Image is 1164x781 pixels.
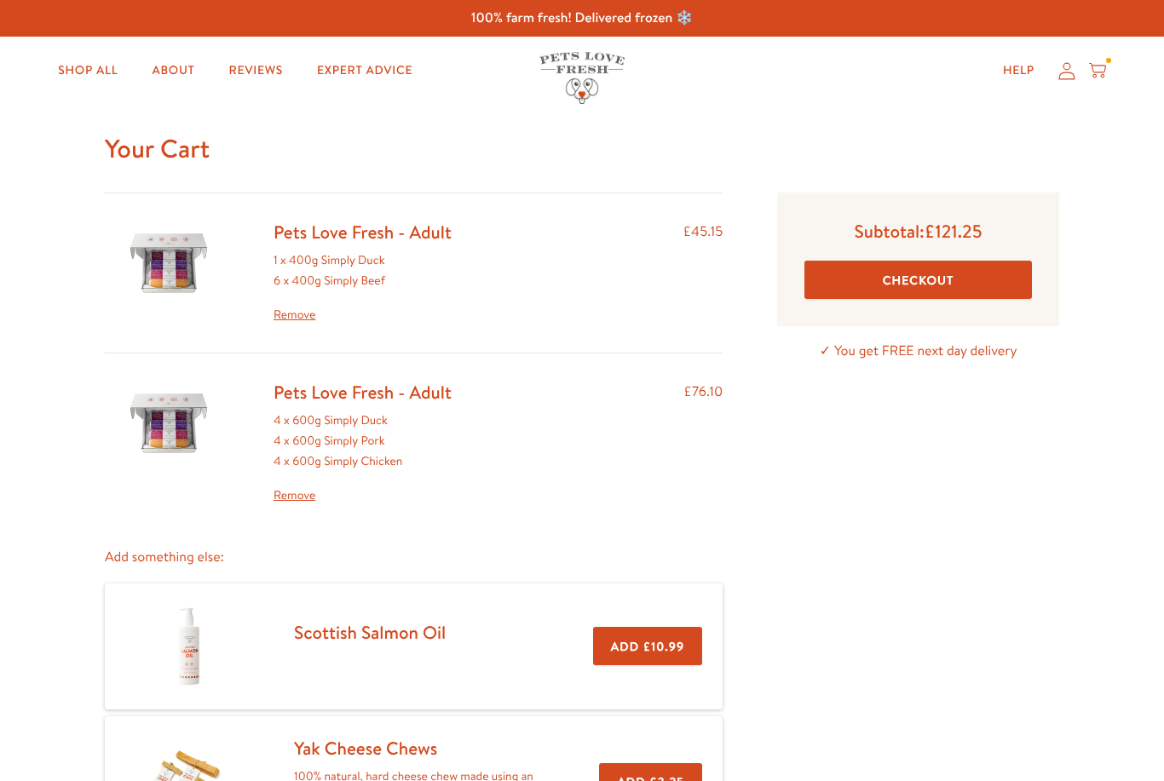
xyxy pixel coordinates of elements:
a: Remove [274,305,452,325]
h1: Your Cart [105,132,1059,165]
a: Reviews [216,54,297,88]
div: 1 x 400g Simply Duck 6 x 400g Simply Beef [274,250,452,324]
a: Pets Love Fresh - Adult [274,380,452,405]
img: Scottish Salmon Oil [147,604,232,689]
div: £76.10 [683,381,723,505]
button: Checkout [804,261,1032,299]
a: Scottish Salmon Oil [294,620,446,645]
div: £45.15 [683,221,723,325]
a: About [138,54,208,88]
a: Help [989,54,1048,88]
p: Add something else: [105,546,723,569]
span: £121.25 [925,219,982,244]
a: Shop All [44,54,131,88]
p: ✓ You get FREE next day delivery [777,340,1059,363]
a: Remove [274,485,452,506]
p: Subtotal: [804,220,1032,243]
a: Pets Love Fresh - Adult [274,220,452,244]
div: 4 x 600g Simply Duck 4 x 600g Simply Pork 4 x 600g Simply Chicken [274,411,452,505]
button: Add £10.99 [593,627,702,665]
img: Pets Love Fresh [539,52,625,104]
a: Expert Advice [303,54,426,88]
a: Yak Cheese Chews [294,736,437,761]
